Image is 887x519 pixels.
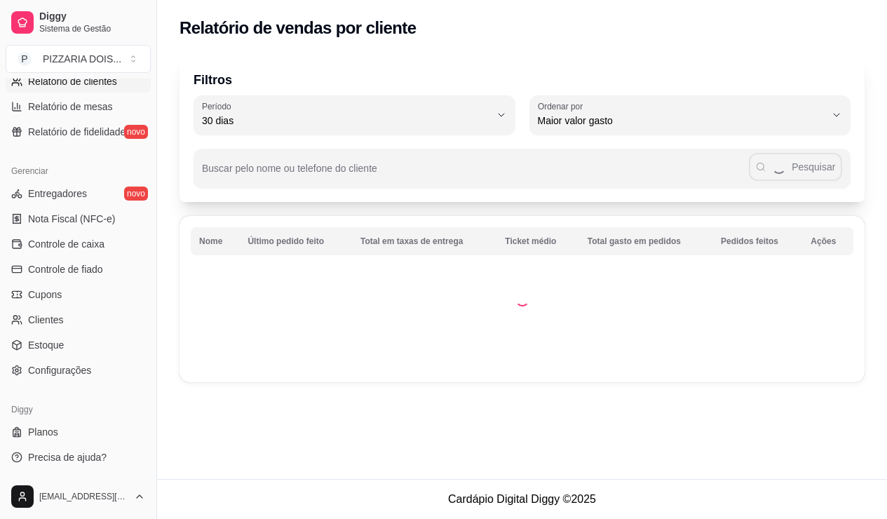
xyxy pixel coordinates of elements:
div: Diggy [6,398,151,421]
input: Buscar pelo nome ou telefone do cliente [202,167,749,181]
div: PIZZARIA DOIS ... [43,52,121,66]
a: Precisa de ajuda? [6,446,151,469]
button: Período30 dias [194,95,515,135]
span: Relatório de fidelidade [28,125,126,139]
a: Planos [6,421,151,443]
h2: Relatório de vendas por cliente [180,17,417,39]
span: Cupons [28,288,62,302]
span: P [18,52,32,66]
button: Select a team [6,45,151,73]
a: Cupons [6,283,151,306]
a: Nota Fiscal (NFC-e) [6,208,151,230]
span: Sistema de Gestão [39,23,145,34]
label: Período [202,100,236,112]
a: Relatório de fidelidadenovo [6,121,151,143]
label: Ordenar por [538,100,588,112]
a: Controle de caixa [6,233,151,255]
span: Planos [28,425,58,439]
footer: Cardápio Digital Diggy © 2025 [157,479,887,519]
a: Entregadoresnovo [6,182,151,205]
span: Maior valor gasto [538,114,826,128]
span: Precisa de ajuda? [28,450,107,464]
a: Configurações [6,359,151,382]
span: Controle de caixa [28,237,104,251]
a: Relatório de clientes [6,70,151,93]
span: Estoque [28,338,64,352]
span: [EMAIL_ADDRESS][DOMAIN_NAME] [39,491,128,502]
span: Clientes [28,313,64,327]
span: 30 dias [202,114,490,128]
a: Controle de fiado [6,258,151,281]
span: Controle de fiado [28,262,103,276]
a: DiggySistema de Gestão [6,6,151,39]
span: Configurações [28,363,91,377]
a: Clientes [6,309,151,331]
span: Entregadores [28,187,87,201]
a: Estoque [6,334,151,356]
a: Relatório de mesas [6,95,151,118]
span: Diggy [39,11,145,23]
div: Gerenciar [6,160,151,182]
span: Relatório de mesas [28,100,113,114]
div: Loading [515,292,529,306]
button: [EMAIL_ADDRESS][DOMAIN_NAME] [6,480,151,513]
span: Relatório de clientes [28,74,117,88]
button: Ordenar porMaior valor gasto [529,95,851,135]
span: Nota Fiscal (NFC-e) [28,212,115,226]
p: Filtros [194,70,851,90]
